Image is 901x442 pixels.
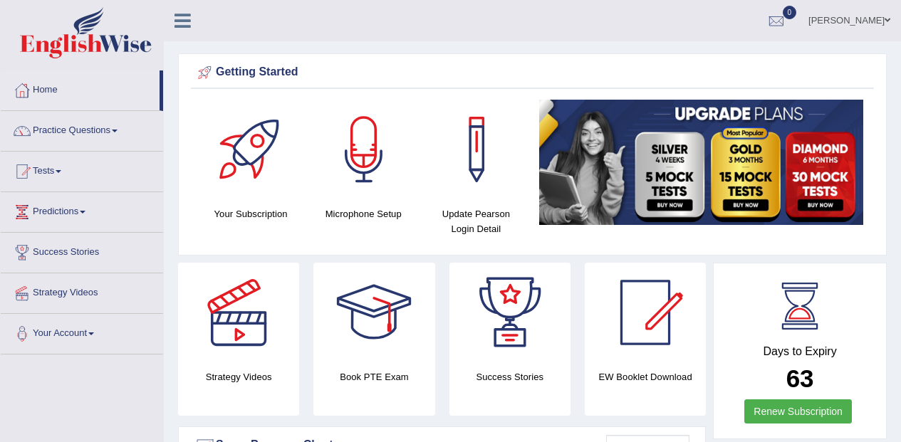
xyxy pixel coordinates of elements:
a: Home [1,70,160,106]
b: 63 [786,364,814,392]
div: Getting Started [194,62,870,83]
span: 0 [783,6,797,19]
h4: EW Booklet Download [585,369,706,384]
h4: Your Subscription [202,206,300,221]
h4: Success Stories [449,369,571,384]
a: Tests [1,152,163,187]
h4: Book PTE Exam [313,369,434,384]
a: Strategy Videos [1,273,163,309]
h4: Update Pearson Login Detail [427,206,525,236]
a: Success Stories [1,233,163,268]
img: small5.jpg [539,100,863,225]
h4: Microphone Setup [314,206,412,221]
a: Predictions [1,192,163,228]
a: Renew Subscription [744,399,852,423]
a: Your Account [1,314,163,349]
h4: Days to Expiry [729,345,870,358]
h4: Strategy Videos [178,369,299,384]
a: Practice Questions [1,111,163,147]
